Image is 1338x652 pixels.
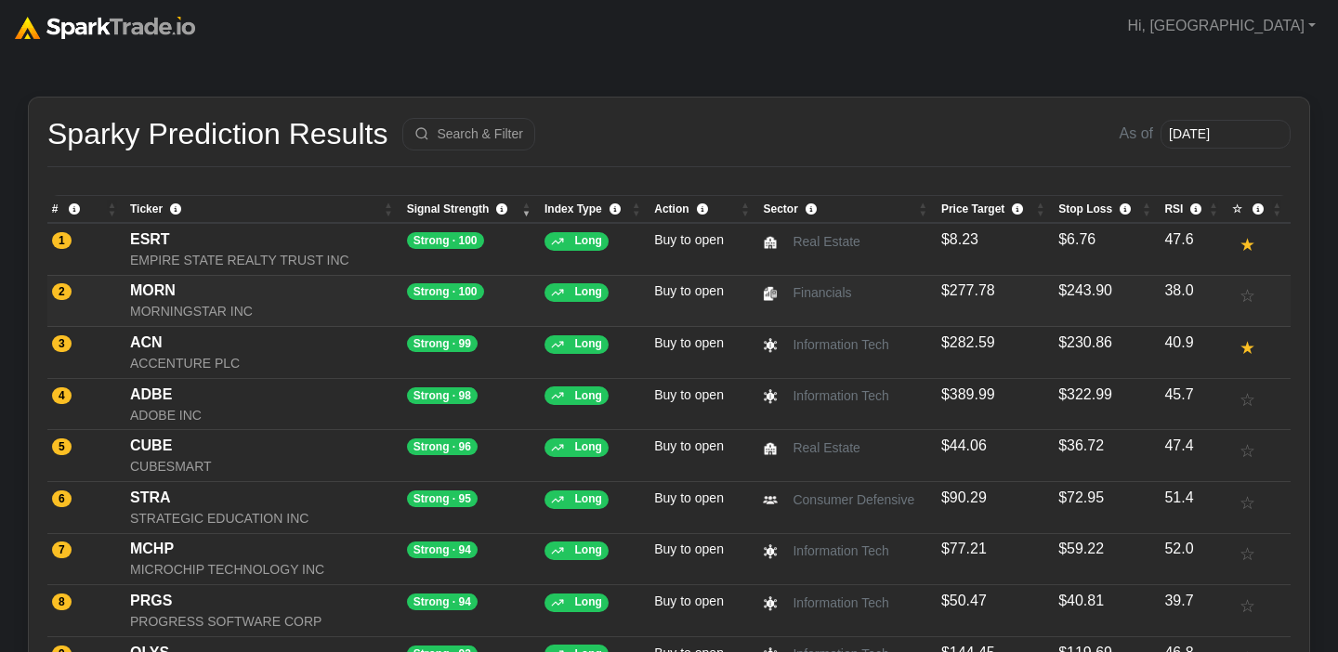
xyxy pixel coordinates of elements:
[763,201,797,217] span: Sector
[1164,437,1193,453] span: 47.4
[1058,593,1104,608] span: $40.81
[654,283,724,298] small: Buy to open
[407,387,478,404] span: Strong · 98
[941,231,978,247] span: $8.23
[941,541,987,556] span: $77.21
[402,118,535,150] button: Search & Filter
[793,386,888,406] small: Information Tech
[793,593,888,613] small: Information Tech
[654,438,724,453] small: Buy to open
[1058,201,1112,217] span: Stop Loss
[1232,228,1278,263] button: ★
[793,438,859,458] small: Real Estate
[1232,487,1278,521] button: ☆
[654,541,724,556] small: Buy to open
[941,593,987,608] span: $50.47
[1232,384,1278,418] button: ☆
[654,232,724,247] small: Buy to open
[407,438,478,455] span: Strong · 96
[544,201,602,217] span: Index Type
[407,541,478,558] span: Strong · 94
[654,593,724,608] small: Buy to open
[763,496,778,505] img: Consumer Defensive
[402,196,540,223] th: Signal Strength This score reflects SparkTrade's AI model confidence in the predicted move. Highe...
[763,544,778,559] img: Information Tech
[793,232,859,252] small: Real Estate
[575,285,602,298] span: Long
[52,335,72,352] span: 3
[407,593,478,610] span: Strong · 94
[540,196,649,223] th: Index Type Long = Bullish outlook. Short = bearish setup. : activate to sort column ascending
[1058,541,1104,556] span: $59.22
[763,441,778,456] img: Real Estate
[1164,334,1193,350] span: 40.9
[941,437,987,453] span: $44.06
[1227,196,1291,223] th: ☆ Click to add or remove stocks from your personal watchlist for easy tracking. : activate to sor...
[1164,231,1193,247] span: 47.6
[52,202,59,215] span: #
[941,282,995,298] span: $277.78
[130,487,398,509] div: STRA
[130,590,398,612] div: PRGS
[125,196,402,223] th: Ticker Stock ticker symbol and company name for the predicted security. : activate to sort column...
[130,302,398,321] div: MORNINGSTAR INC
[47,116,387,151] h2: Sparky Prediction Results
[130,560,398,580] div: MICROCHIP TECHNOLOGY INC
[1164,386,1193,402] span: 45.7
[793,541,888,561] small: Information Tech
[575,389,602,402] span: Long
[1120,123,1153,145] span: As of
[1054,196,1160,223] th: Stop Loss A predefined price level where you'll exit a trade to limit losses if the market moves ...
[763,596,778,611] img: Information Tech
[1120,7,1323,45] a: Hi, [GEOGRAPHIC_DATA]
[130,538,398,560] div: MCHP
[1161,196,1227,223] th: RSI 70 for short setups.">Relative Strength Index indicating overbought/oversold levels. Use &lt;...
[575,337,602,350] span: Long
[407,283,484,300] span: Strong · 100
[130,406,398,425] div: ADOBE INC
[941,386,995,402] span: $389.99
[649,196,758,223] th: Action Buy to Open: suggested new position, enter now. Sell to close: suggested exit from a previ...
[793,335,888,355] small: Information Tech
[575,492,602,505] span: Long
[1058,386,1112,402] span: $322.99
[1164,201,1183,217] span: RSI
[1058,437,1104,453] span: $36.72
[1232,202,1242,215] span: ☆
[130,201,163,217] span: Ticker
[575,543,602,556] span: Long
[1058,231,1095,247] span: $6.76
[654,387,724,402] small: Buy to open
[1164,593,1193,608] span: 39.7
[793,490,914,510] small: Consumer Defensive
[52,232,72,249] span: 1
[793,283,851,303] small: Financials
[15,17,195,39] img: sparktrade.png
[654,201,689,217] span: Action
[763,338,778,353] img: Information Tech
[763,389,778,404] img: Information Tech
[1164,541,1193,556] span: 52.0
[130,228,398,251] div: ESRT
[130,457,398,476] div: CUBESMART
[1232,590,1278,624] button: ☆
[941,489,987,505] span: $90.29
[130,384,398,406] div: ADBE
[575,440,602,453] span: Long
[130,280,398,302] div: MORN
[47,196,125,223] th: # Ranking position based on AI confidence score and prediction strength. : activate to sort colum...
[52,490,72,507] span: 6
[52,387,72,404] span: 4
[407,232,484,249] span: Strong · 100
[575,595,602,608] span: Long
[763,286,778,301] img: Financials
[759,196,937,223] th: Sector Industry sector classification for targeted exposure or sector rotation strategies. : acti...
[130,332,398,354] div: ACN
[1164,489,1193,505] span: 51.4
[1232,332,1278,366] button: ★
[1058,282,1112,298] span: $243.90
[407,201,490,217] span: Signal Strength
[941,201,1004,217] span: Price Target
[130,251,398,270] div: EMPIRE STATE REALTY TRUST INC
[130,435,398,457] div: CUBE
